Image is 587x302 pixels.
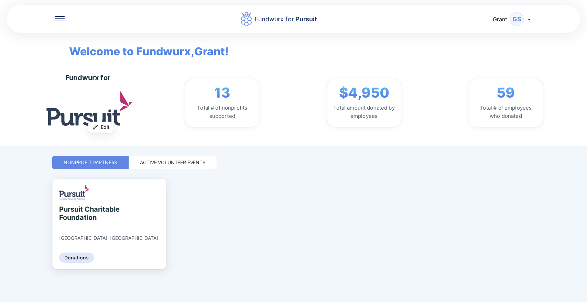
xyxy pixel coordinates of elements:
span: 59 [497,85,515,101]
div: Total # of employees who donated [475,104,537,120]
span: Pursuit [294,15,317,23]
img: logo.jpg [46,91,132,125]
span: $4,950 [339,85,389,101]
div: Fundwurx for [65,74,110,82]
span: 13 [214,85,230,101]
div: Total # of nonprofits supported [191,104,253,120]
span: Grant [493,16,507,23]
div: Total amount donated by employees [333,104,395,120]
div: Pursuit Charitable Foundation [59,205,122,222]
div: Nonprofit Partners [64,159,117,166]
div: Active Volunteer Events [140,159,206,166]
div: [GEOGRAPHIC_DATA], [GEOGRAPHIC_DATA] [59,235,158,241]
div: Fundwurx for [255,14,317,24]
span: Welcome to Fundwurx, Grant ! [59,33,229,60]
button: Edit [88,122,113,133]
div: GS [510,12,524,26]
div: Donations [59,253,94,263]
span: Edit [101,124,109,131]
